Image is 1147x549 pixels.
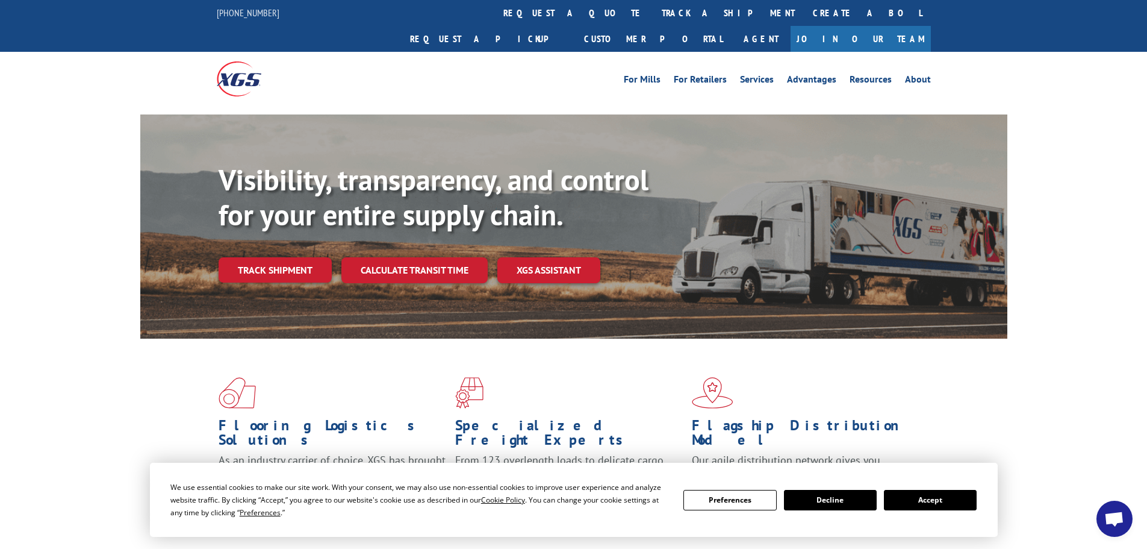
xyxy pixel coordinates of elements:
[692,453,913,482] span: Our agile distribution network gives you nationwide inventory management on demand.
[240,507,281,518] span: Preferences
[341,257,488,283] a: Calculate transit time
[1096,501,1133,537] div: Open chat
[884,490,977,510] button: Accept
[219,161,648,233] b: Visibility, transparency, and control for your entire supply chain.
[150,463,998,537] div: Cookie Consent Prompt
[692,418,919,453] h1: Flagship Distribution Model
[850,75,892,88] a: Resources
[219,418,446,453] h1: Flooring Logistics Solutions
[784,490,877,510] button: Decline
[740,75,774,88] a: Services
[624,75,661,88] a: For Mills
[732,26,791,52] a: Agent
[219,257,332,283] a: Track shipment
[683,490,776,510] button: Preferences
[217,7,279,19] a: [PHONE_NUMBER]
[401,26,575,52] a: Request a pickup
[170,481,669,519] div: We use essential cookies to make our site work. With your consent, we may also use non-essential ...
[455,377,483,409] img: xgs-icon-focused-on-flooring-red
[455,453,683,507] p: From 123 overlength loads to delicate cargo, our experienced staff knows the best way to move you...
[219,377,256,409] img: xgs-icon-total-supply-chain-intelligence-red
[575,26,732,52] a: Customer Portal
[787,75,836,88] a: Advantages
[219,453,446,496] span: As an industry carrier of choice, XGS has brought innovation and dedication to flooring logistics...
[791,26,931,52] a: Join Our Team
[481,495,525,505] span: Cookie Policy
[497,257,600,283] a: XGS ASSISTANT
[674,75,727,88] a: For Retailers
[455,418,683,453] h1: Specialized Freight Experts
[692,377,733,409] img: xgs-icon-flagship-distribution-model-red
[905,75,931,88] a: About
